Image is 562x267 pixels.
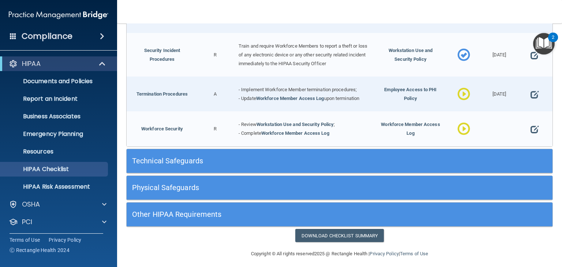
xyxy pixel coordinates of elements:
p: Documents and Policies [5,78,105,85]
img: PMB logo [9,8,108,22]
h4: Compliance [22,31,72,41]
a: Workstation Use and Security Policy [256,122,334,127]
div: R [198,111,233,146]
div: Copyright © All rights reserved 2025 @ Rectangle Health | | [206,242,473,266]
a: Security Incident Procedures [144,48,180,62]
a: Terms of Use [10,236,40,244]
h5: Technical Safeguards [132,157,441,165]
span: Workforce Member Access Log [381,122,440,136]
p: HIPAA Risk Assessment [5,183,105,190]
span: ; [334,122,335,127]
a: Workforce Member Access Log [256,96,324,101]
div: 2 [552,37,554,47]
h5: Other HIPAA Requirements [132,210,441,218]
span: - Update [239,96,256,101]
a: Privacy Policy [370,251,398,256]
p: Resources [5,148,105,155]
div: R [198,33,233,76]
a: Privacy Policy [49,236,82,244]
span: Train and require Workforce Members to report a theft or loss of any electronic device or any oth... [239,43,367,66]
div: A [198,77,233,111]
span: - Complete [239,130,261,136]
p: PCI [22,218,32,226]
h5: Physical Safeguards [132,183,441,192]
p: Emergency Planning [5,130,105,138]
span: - Implement Workforce Member termination procedures; [239,87,357,92]
a: PCI [9,218,106,226]
span: Workstation Use and Security Policy [389,48,433,62]
p: Business Associates [5,113,105,120]
a: Workforce Member Access Log [261,130,329,136]
p: HIPAA Checklist [5,166,105,173]
span: - Review [239,122,256,127]
a: Download Checklist Summary [295,229,384,242]
span: Ⓒ Rectangle Health 2024 [10,246,70,254]
a: OSHA [9,200,106,209]
p: Report an Incident [5,95,105,103]
a: Workforce Security [141,126,183,131]
div: [DATE] [482,33,517,76]
a: HIPAA [9,59,106,68]
p: HIPAA [22,59,41,68]
button: Open Resource Center, 2 new notifications [533,33,555,55]
div: [DATE] [482,77,517,111]
a: Termination Procedures [136,91,188,97]
a: Terms of Use [400,251,428,256]
p: OSHA [22,200,40,209]
span: Employee Access to PHI Policy [384,87,437,101]
span: upon termination [324,96,360,101]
